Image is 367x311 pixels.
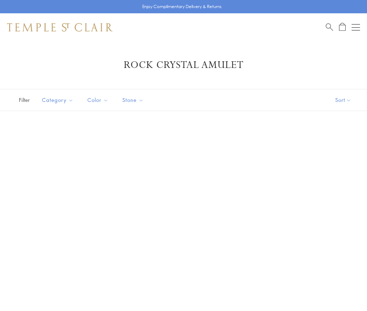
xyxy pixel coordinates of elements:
[326,23,333,32] a: Search
[142,3,222,10] p: Enjoy Complimentary Delivery & Returns
[339,23,346,32] a: Open Shopping Bag
[7,23,113,32] img: Temple St. Clair
[84,96,114,104] span: Color
[352,23,360,32] button: Open navigation
[119,96,149,104] span: Stone
[37,92,79,108] button: Category
[38,96,79,104] span: Category
[319,89,367,111] button: Show sort by
[82,92,114,108] button: Color
[17,59,350,71] h1: Rock Crystal Amulet
[117,92,149,108] button: Stone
